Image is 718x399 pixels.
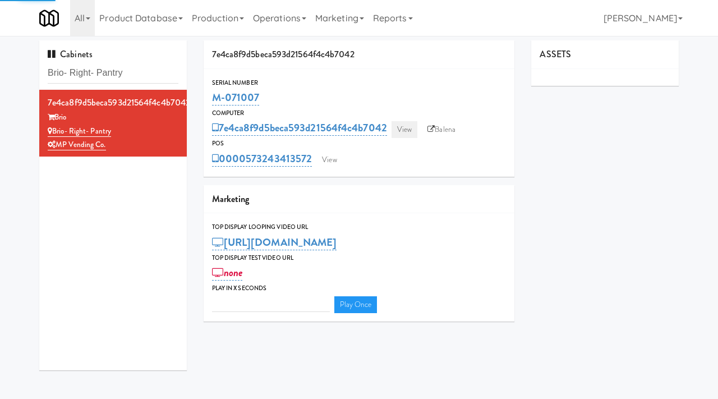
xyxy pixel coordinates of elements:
[212,222,507,233] div: Top Display Looping Video Url
[212,283,507,294] div: Play in X seconds
[48,63,178,84] input: Search cabinets
[212,120,387,136] a: 7e4ca8f9d5beca593d21564f4c4b7042
[48,48,93,61] span: Cabinets
[48,111,178,125] div: Brio
[212,151,312,167] a: 0000573243413572
[212,265,243,281] a: none
[422,121,461,138] a: Balena
[334,296,378,313] a: Play Once
[48,126,111,137] a: Brio- Right- Pantry
[316,152,342,168] a: View
[39,8,59,28] img: Micromart
[212,90,260,106] a: M-071007
[212,253,507,264] div: Top Display Test Video Url
[212,77,507,89] div: Serial Number
[212,138,507,149] div: POS
[540,48,571,61] span: ASSETS
[48,139,106,150] a: MP Vending Co.
[212,235,337,250] a: [URL][DOMAIN_NAME]
[392,121,417,138] a: View
[48,94,178,111] div: 7e4ca8f9d5beca593d21564f4c4b7042
[212,192,250,205] span: Marketing
[204,40,515,69] div: 7e4ca8f9d5beca593d21564f4c4b7042
[39,90,187,157] li: 7e4ca8f9d5beca593d21564f4c4b7042Brio Brio- Right- PantryMP Vending Co.
[212,108,507,119] div: Computer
